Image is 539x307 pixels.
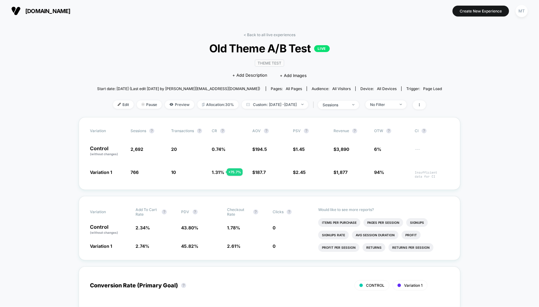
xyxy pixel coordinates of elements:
li: Returns Per Session [388,243,433,252]
span: CONTROL [366,283,384,288]
span: 20 [171,146,177,152]
img: end [141,103,145,106]
img: end [352,104,354,105]
span: Variation 1 [90,170,112,175]
span: OTW [374,128,408,133]
span: Old Theme A/B Test [114,42,424,55]
span: CR [212,128,217,133]
span: 45.82 % [181,243,199,249]
p: Would like to see more reports? [318,207,449,212]
span: 2.74 % [136,243,149,249]
span: 2,692 [131,146,143,152]
a: < Back to all live experiences [244,32,295,37]
img: calendar [246,103,250,106]
div: MT [516,5,528,17]
span: PDV [181,209,190,214]
button: Create New Experience [452,6,509,17]
span: Theme Test [255,60,284,67]
span: 0 [273,243,275,249]
span: Device: [355,86,401,91]
span: 2.34 % [136,225,150,230]
li: Signups Rate [318,231,349,239]
span: $ [252,170,266,175]
span: Transactions [171,128,194,133]
span: 1.78 % [227,225,240,230]
button: ? [193,209,198,214]
button: MT [514,5,530,17]
p: Control [90,146,124,156]
span: 2.45 [296,170,306,175]
span: $ [334,170,348,175]
span: Pause [137,100,162,109]
span: Variation [90,207,124,217]
span: (without changes) [90,231,118,234]
span: (without changes) [90,152,118,156]
span: $ [334,146,349,152]
span: Revenue [334,128,349,133]
img: Visually logo [11,6,21,16]
span: | [311,100,318,109]
span: all pages [286,86,302,91]
span: Variation 1 [90,243,112,249]
span: 0 [273,225,275,230]
span: CI [415,128,449,133]
span: 0.74 % [212,146,225,152]
img: rebalance [202,103,205,106]
div: No Filter [370,102,395,107]
span: $ [293,170,306,175]
span: + Add Description [232,72,267,79]
span: PSV [293,128,301,133]
span: Clicks [273,209,284,214]
span: Variation [90,128,124,133]
img: edit [118,103,121,106]
span: Page Load [423,86,442,91]
button: ? [304,128,309,133]
button: ? [352,128,357,133]
span: Custom: [DATE] - [DATE] [242,100,308,109]
span: 187.7 [255,170,266,175]
span: 43.80 % [181,225,199,230]
span: Start date: [DATE] (Last edit [DATE] by [PERSON_NAME][EMAIL_ADDRESS][DOMAIN_NAME]) [97,86,260,91]
p: LIVE [314,45,330,52]
span: + Add Images [280,73,307,78]
img: end [400,104,402,105]
li: Signups [406,218,428,227]
span: Sessions [131,128,146,133]
li: Returns [363,243,385,252]
span: 6% [374,146,381,152]
span: Insufficient data for CI [415,170,449,179]
li: Pages Per Session [363,218,403,227]
button: [DOMAIN_NAME] [9,6,72,16]
li: Items Per Purchase [318,218,360,227]
button: ? [197,128,202,133]
div: Audience: [312,86,351,91]
button: ? [287,209,292,214]
span: 766 [131,170,139,175]
span: All Visitors [332,86,351,91]
span: Edit [113,100,134,109]
span: 94% [374,170,384,175]
button: ? [162,209,167,214]
div: Trigger: [406,86,442,91]
button: ? [253,209,258,214]
li: Profit [402,231,421,239]
span: Allocation: 30% [197,100,239,109]
span: AOV [252,128,261,133]
span: Add To Cart Rate [136,207,159,217]
span: Variation 1 [404,283,423,288]
li: Profit Per Session [318,243,359,252]
span: 2.61 % [227,243,240,249]
li: Avg Session Duration [352,231,398,239]
button: ? [149,128,154,133]
span: Preview [165,100,194,109]
img: end [301,104,304,105]
span: Checkout Rate [227,207,250,217]
button: ? [220,128,225,133]
span: 1.45 [296,146,305,152]
button: ? [264,128,269,133]
span: [DOMAIN_NAME] [25,8,71,14]
div: sessions [323,103,348,107]
span: $ [252,146,267,152]
span: 1.31 % [212,170,224,175]
button: ? [181,283,186,288]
